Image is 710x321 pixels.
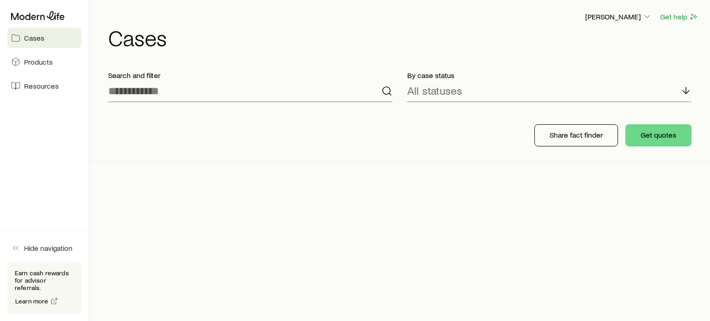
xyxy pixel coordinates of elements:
h1: Cases [108,26,699,48]
p: All statuses [407,84,462,97]
div: Earn cash rewards for advisor referrals.Learn more [7,262,81,314]
button: [PERSON_NAME] [585,12,652,23]
button: Get help [660,12,699,22]
p: Earn cash rewards for advisor referrals. [15,269,74,291]
a: Cases [7,28,81,48]
a: Resources [7,76,81,96]
a: Products [7,52,81,72]
span: Cases [24,33,44,42]
button: Hide navigation [7,238,81,258]
span: Products [24,57,53,67]
p: By case status [407,71,692,80]
span: Hide navigation [24,243,73,253]
button: Get quotes [625,124,692,146]
p: [PERSON_NAME] [585,12,652,21]
p: Search and filter [108,71,392,80]
span: Resources [24,81,59,91]
button: Share fact finder [534,124,618,146]
span: Learn more [15,298,49,304]
p: Share fact finder [550,130,603,139]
